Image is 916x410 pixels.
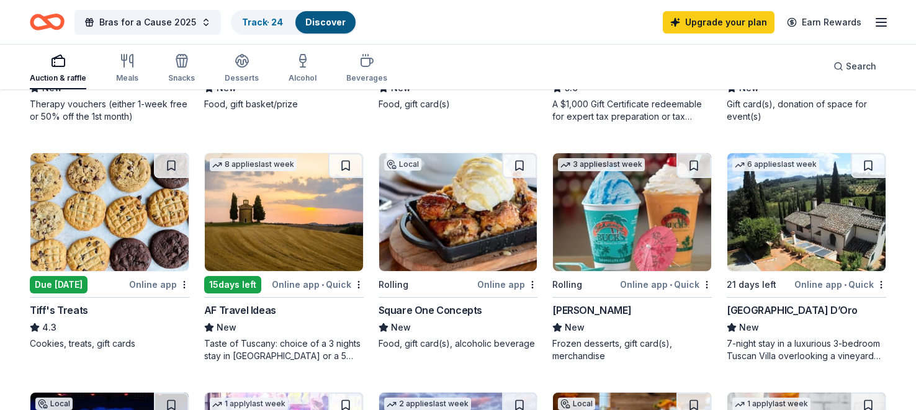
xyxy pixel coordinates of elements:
span: • [670,280,672,290]
div: Cookies, treats, gift cards [30,337,189,350]
div: Food, gift card(s), alcoholic beverage [379,337,538,350]
div: Rolling [379,277,408,292]
span: 4.3 [42,320,56,335]
button: Meals [116,48,138,89]
a: Earn Rewards [779,11,869,33]
div: Local [384,158,421,171]
a: Upgrade your plan [663,11,775,33]
div: Local [558,398,595,410]
a: Image for Villa Sogni D’Oro6 applieslast week21 days leftOnline app•Quick[GEOGRAPHIC_DATA] D’OroN... [727,153,886,362]
div: Taste of Tuscany: choice of a 3 nights stay in [GEOGRAPHIC_DATA] or a 5 night stay in [GEOGRAPHIC... [204,337,364,362]
div: 15 days left [204,276,261,293]
img: Image for Villa Sogni D’Oro [727,153,886,271]
span: New [565,320,585,335]
div: Meals [116,73,138,83]
a: Image for Bahama Buck's3 applieslast weekRollingOnline app•Quick[PERSON_NAME]NewFrozen desserts, ... [552,153,712,362]
button: Auction & raffle [30,48,86,89]
a: Track· 24 [242,17,283,27]
a: Image for Tiff's TreatsDue [DATE]Online appTiff's Treats4.3Cookies, treats, gift cards [30,153,189,350]
span: New [739,320,759,335]
div: Auction & raffle [30,73,86,83]
button: Alcohol [289,48,317,89]
span: • [844,280,846,290]
a: Image for Square One ConceptsLocalRollingOnline appSquare One ConceptsNewFood, gift card(s), alco... [379,153,538,350]
img: Image for Square One Concepts [379,153,537,271]
img: Image for Bahama Buck's [553,153,711,271]
div: Tiff's Treats [30,303,88,318]
div: 21 days left [727,277,776,292]
a: Discover [305,17,346,27]
div: Beverages [346,73,387,83]
div: Food, gift basket/prize [204,98,364,110]
button: Track· 24Discover [231,10,357,35]
div: A $1,000 Gift Certificate redeemable for expert tax preparation or tax resolution services—recipi... [552,98,712,123]
div: 8 applies last week [210,158,297,171]
button: Bras for a Cause 2025 [74,10,221,35]
div: Desserts [225,73,259,83]
div: Therapy vouchers (either 1-week free or 50% off the 1st month) [30,98,189,123]
div: Online app Quick [794,277,886,292]
button: Beverages [346,48,387,89]
button: Desserts [225,48,259,89]
div: Gift card(s), donation of space for event(s) [727,98,886,123]
span: Bras for a Cause 2025 [99,15,196,30]
img: Image for Tiff's Treats [30,153,189,271]
span: New [391,320,411,335]
a: Image for AF Travel Ideas8 applieslast week15days leftOnline app•QuickAF Travel IdeasNewTaste of ... [204,153,364,362]
a: Home [30,7,65,37]
div: Frozen desserts, gift card(s), merchandise [552,337,712,362]
div: [GEOGRAPHIC_DATA] D’Oro [727,303,858,318]
img: Image for AF Travel Ideas [205,153,363,271]
div: [PERSON_NAME] [552,303,631,318]
div: 7-night stay in a luxurious 3-bedroom Tuscan Villa overlooking a vineyard and the ancient walled ... [727,337,886,362]
div: Online app [477,277,537,292]
div: 6 applies last week [732,158,819,171]
div: Food, gift card(s) [379,98,538,110]
div: Online app Quick [620,277,712,292]
div: Due [DATE] [30,276,88,293]
div: Rolling [552,277,582,292]
div: Snacks [168,73,195,83]
button: Snacks [168,48,195,89]
span: New [217,320,236,335]
span: Search [846,59,876,74]
div: Online app Quick [272,277,364,292]
span: • [321,280,324,290]
div: Alcohol [289,73,317,83]
div: Square One Concepts [379,303,482,318]
button: Search [824,54,886,79]
div: Local [35,398,73,410]
div: Online app [129,277,189,292]
div: 3 applies last week [558,158,645,171]
div: AF Travel Ideas [204,303,276,318]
